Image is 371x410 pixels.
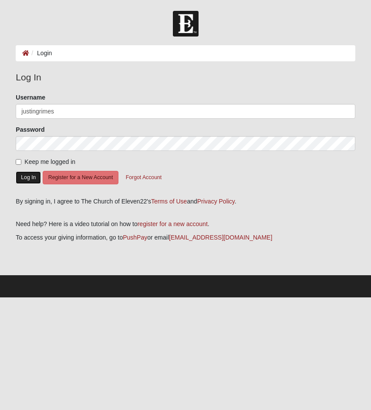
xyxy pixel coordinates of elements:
[120,171,167,184] button: Forgot Account
[16,93,45,102] label: Username
[16,159,21,165] input: Keep me logged in
[16,70,355,84] legend: Log In
[173,11,199,37] img: Church of Eleven22 Logo
[138,220,208,227] a: register for a new account
[16,233,355,242] p: To access your giving information, go to or email
[16,220,355,229] p: Need help? Here is a video tutorial on how to .
[43,171,118,184] button: Register for a New Account
[16,125,44,134] label: Password
[16,171,41,184] button: Log In
[24,158,75,165] span: Keep me logged in
[169,234,272,241] a: [EMAIL_ADDRESS][DOMAIN_NAME]
[151,198,187,205] a: Terms of Use
[16,197,355,206] div: By signing in, I agree to The Church of Eleven22's and .
[197,198,235,205] a: Privacy Policy
[123,234,147,241] a: PushPay
[29,49,52,58] li: Login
